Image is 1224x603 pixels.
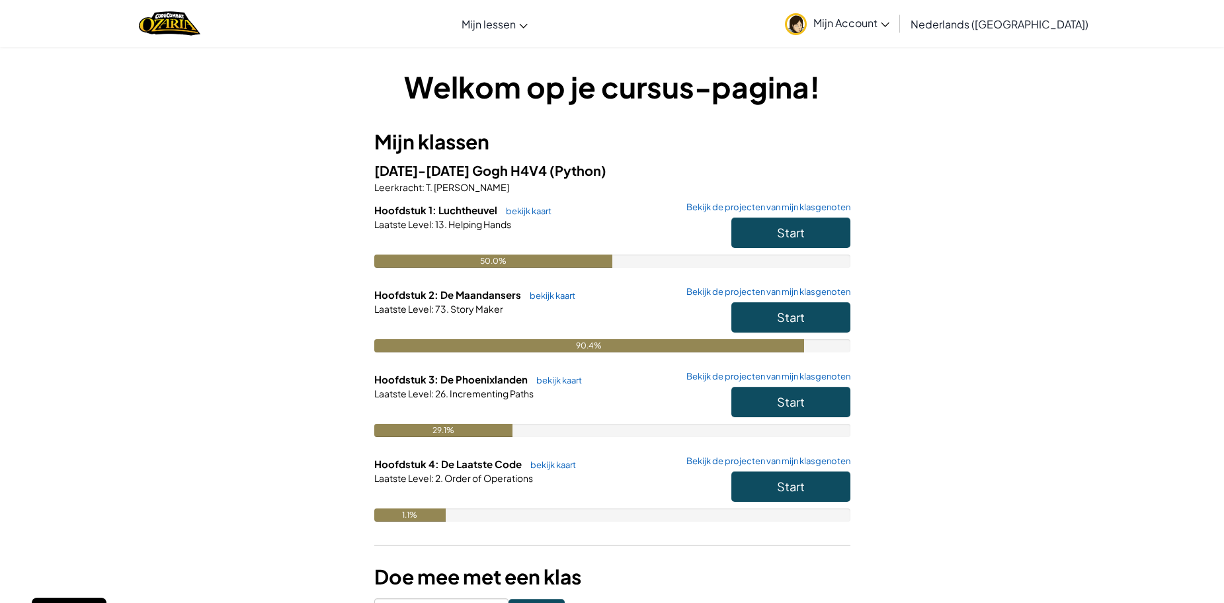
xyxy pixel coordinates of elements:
[680,457,850,465] a: Bekijk de projecten van mijn klasgenoten
[374,508,446,522] div: 1.1%
[443,472,533,484] span: Order of Operations
[374,288,523,301] span: Hoofdstuk 2: De Maandansers
[374,373,530,385] span: Hoofdstuk 3: De Phoenixlanden
[374,387,431,399] span: Laatste Level
[778,3,896,44] a: Mijn Account
[731,302,850,333] button: Start
[731,387,850,417] button: Start
[550,162,606,179] span: (Python)
[813,16,889,30] span: Mijn Account
[731,471,850,502] button: Start
[523,290,575,301] a: bekijk kaart
[777,309,805,325] span: Start
[785,13,807,35] img: avatar
[499,206,551,216] a: bekijk kaart
[431,218,434,230] span: :
[434,218,447,230] span: 13.
[431,387,434,399] span: :
[434,472,443,484] span: 2.
[431,472,434,484] span: :
[447,218,511,230] span: Helping Hands
[448,387,534,399] span: Incrementing Paths
[449,303,503,315] span: Story Maker
[374,204,499,216] span: Hoofdstuk 1: Luchtheuvel
[374,218,431,230] span: Laatste Level
[374,339,805,352] div: 90.4%
[374,127,850,157] h3: Mijn klassen
[680,203,850,212] a: Bekijk de projecten van mijn klasgenoten
[425,181,509,193] span: T. [PERSON_NAME]
[374,181,422,193] span: Leerkracht
[777,394,805,409] span: Start
[139,10,200,37] img: Home
[911,17,1088,31] span: Nederlands ([GEOGRAPHIC_DATA])
[374,424,513,437] div: 29.1%
[731,218,850,248] button: Start
[462,17,516,31] span: Mijn lessen
[680,372,850,381] a: Bekijk de projecten van mijn klasgenoten
[777,479,805,494] span: Start
[374,458,524,470] span: Hoofdstuk 4: De Laatste Code
[524,460,576,470] a: bekijk kaart
[777,225,805,240] span: Start
[374,66,850,107] h1: Welkom op je cursus-pagina!
[139,10,200,37] a: Ozaria by CodeCombat logo
[434,303,449,315] span: 73.
[374,255,612,268] div: 50.0%
[374,472,431,484] span: Laatste Level
[431,303,434,315] span: :
[374,162,550,179] span: [DATE]-[DATE] Gogh H4V4
[455,6,534,42] a: Mijn lessen
[374,562,850,592] h3: Doe mee met een klas
[680,288,850,296] a: Bekijk de projecten van mijn klasgenoten
[422,181,425,193] span: :
[434,387,448,399] span: 26.
[530,375,582,385] a: bekijk kaart
[374,303,431,315] span: Laatste Level
[904,6,1095,42] a: Nederlands ([GEOGRAPHIC_DATA])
